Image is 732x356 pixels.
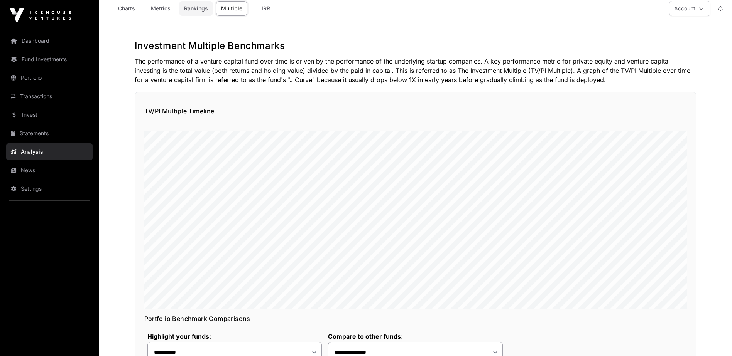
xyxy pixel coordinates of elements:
h1: Investment Multiple Benchmarks [135,40,696,52]
label: Highlight your funds: [147,332,322,340]
a: Analysis [6,143,93,160]
a: Settings [6,180,93,197]
img: Icehouse Ventures Logo [9,8,71,23]
label: Compare to other funds: [328,332,503,340]
h2: Portfolio Benchmark Comparisons [144,314,687,323]
a: Invest [6,106,93,123]
a: Charts [111,1,142,16]
a: Rankings [179,1,213,16]
a: Portfolio [6,69,93,86]
a: Multiple [216,1,247,16]
h2: TV/PI Multiple Timeline [144,106,687,116]
a: Statements [6,125,93,142]
a: Metrics [145,1,176,16]
a: News [6,162,93,179]
button: Account [669,1,710,16]
a: Transactions [6,88,93,105]
a: Fund Investments [6,51,93,68]
a: IRR [250,1,281,16]
iframe: Chat Widget [693,319,732,356]
a: Dashboard [6,32,93,49]
p: The performance of a venture capital fund over time is driven by the performance of the underlyin... [135,57,696,84]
